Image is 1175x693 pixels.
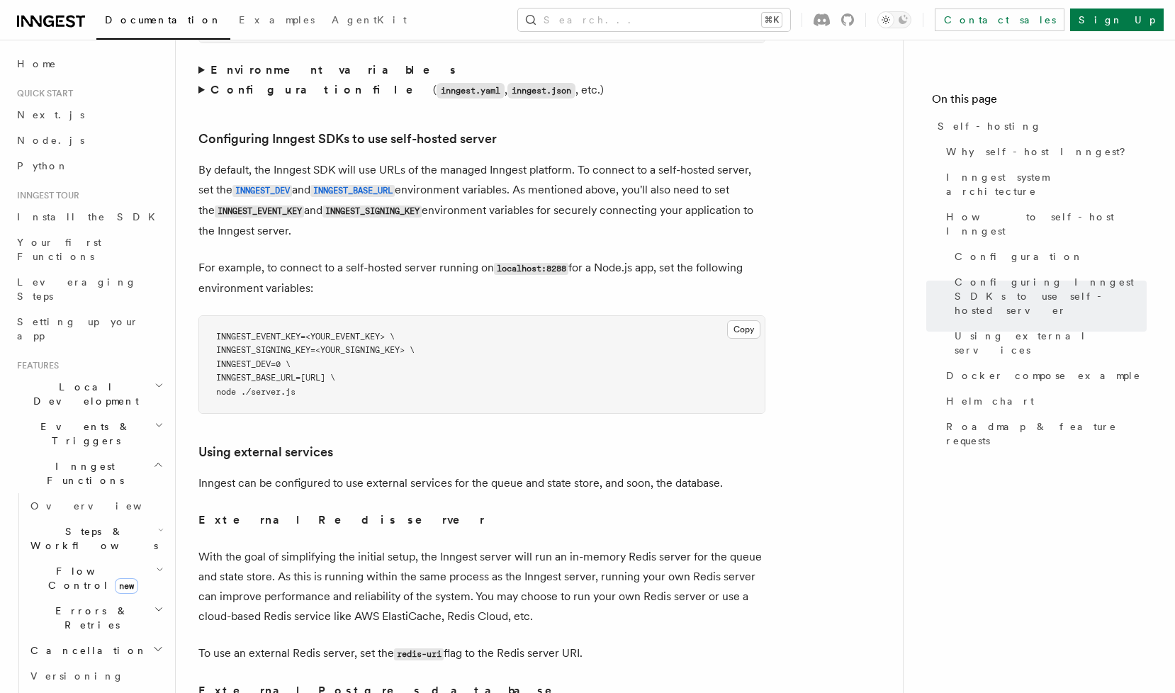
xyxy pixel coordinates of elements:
[25,564,156,592] span: Flow Control
[938,119,1042,133] span: Self-hosting
[11,419,154,448] span: Events & Triggers
[11,453,167,493] button: Inngest Functions
[11,374,167,414] button: Local Development
[239,14,315,26] span: Examples
[96,4,230,40] a: Documentation
[232,183,292,196] a: INNGEST_DEV
[946,170,1147,198] span: Inngest system architecture
[25,558,167,598] button: Flow Controlnew
[198,643,765,664] p: To use an external Redis server, set the flag to the Redis server URI.
[940,139,1147,164] a: Why self-host Inngest?
[11,230,167,269] a: Your first Functions
[940,204,1147,244] a: How to self-host Inngest
[25,493,167,519] a: Overview
[946,210,1147,238] span: How to self-host Inngest
[940,363,1147,388] a: Docker compose example
[932,113,1147,139] a: Self-hosting
[940,388,1147,414] a: Helm chart
[17,160,69,171] span: Python
[11,128,167,153] a: Node.js
[198,513,485,526] strong: External Redis server
[198,60,765,80] summary: Environment variables
[210,63,458,77] strong: Environment variables
[11,204,167,230] a: Install the SDK
[11,51,167,77] a: Home
[332,14,407,26] span: AgentKit
[11,102,167,128] a: Next.js
[17,237,101,262] span: Your first Functions
[25,598,167,638] button: Errors & Retries
[25,524,158,553] span: Steps & Workflows
[115,578,138,594] span: new
[518,9,790,31] button: Search...⌘K
[946,145,1135,159] span: Why self-host Inngest?
[310,185,395,197] code: INNGEST_BASE_URL
[949,323,1147,363] a: Using external services
[877,11,911,28] button: Toggle dark mode
[494,263,568,275] code: localhost:8288
[437,83,505,98] code: inngest.yaml
[11,153,167,179] a: Python
[17,57,57,71] span: Home
[11,269,167,309] a: Leveraging Steps
[17,109,84,120] span: Next.js
[215,205,304,218] code: INNGEST_EVENT_KEY
[105,14,222,26] span: Documentation
[198,80,765,101] summary: Configuration file(inngest.yaml,inngest.json, etc.)
[11,414,167,453] button: Events & Triggers
[198,258,765,298] p: For example, to connect to a self-hosted server running on for a Node.js app, set the following e...
[198,473,765,493] p: Inngest can be configured to use external services for the queue and state store, and soon, the d...
[17,276,137,302] span: Leveraging Steps
[216,332,395,342] span: INNGEST_EVENT_KEY=<YOUR_EVENT_KEY> \
[955,329,1147,357] span: Using external services
[198,129,497,149] a: Configuring Inngest SDKs to use self-hosted server
[198,547,765,626] p: With the goal of simplifying the initial setup, the Inngest server will run an in-memory Redis se...
[932,91,1147,113] h4: On this page
[762,13,782,27] kbd: ⌘K
[25,663,167,689] a: Versioning
[946,419,1147,448] span: Roadmap & feature requests
[940,414,1147,453] a: Roadmap & feature requests
[949,269,1147,323] a: Configuring Inngest SDKs to use self-hosted server
[17,211,164,222] span: Install the SDK
[955,275,1147,317] span: Configuring Inngest SDKs to use self-hosted server
[1070,9,1164,31] a: Sign Up
[11,360,59,371] span: Features
[216,345,415,355] span: INNGEST_SIGNING_KEY=<YOUR_SIGNING_KEY> \
[11,380,154,408] span: Local Development
[940,164,1147,204] a: Inngest system architecture
[216,387,296,397] span: node ./server.js
[25,643,147,658] span: Cancellation
[198,160,765,241] p: By default, the Inngest SDK will use URLs of the managed Inngest platform. To connect to a self-h...
[216,373,335,383] span: INNGEST_BASE_URL=[URL] \
[17,316,139,342] span: Setting up your app
[232,185,292,197] code: INNGEST_DEV
[323,4,415,38] a: AgentKit
[30,670,124,682] span: Versioning
[946,368,1141,383] span: Docker compose example
[17,135,84,146] span: Node.js
[25,638,167,663] button: Cancellation
[11,190,79,201] span: Inngest tour
[507,83,575,98] code: inngest.json
[935,9,1064,31] a: Contact sales
[11,459,153,488] span: Inngest Functions
[216,359,291,369] span: INNGEST_DEV=0 \
[727,320,760,339] button: Copy
[30,500,176,512] span: Overview
[11,88,73,99] span: Quick start
[230,4,323,38] a: Examples
[394,648,444,660] code: redis-uri
[25,604,154,632] span: Errors & Retries
[322,205,422,218] code: INNGEST_SIGNING_KEY
[198,442,333,462] a: Using external services
[25,519,167,558] button: Steps & Workflows
[310,183,395,196] a: INNGEST_BASE_URL
[949,244,1147,269] a: Configuration
[955,249,1084,264] span: Configuration
[946,394,1034,408] span: Helm chart
[11,309,167,349] a: Setting up your app
[210,83,433,96] strong: Configuration file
